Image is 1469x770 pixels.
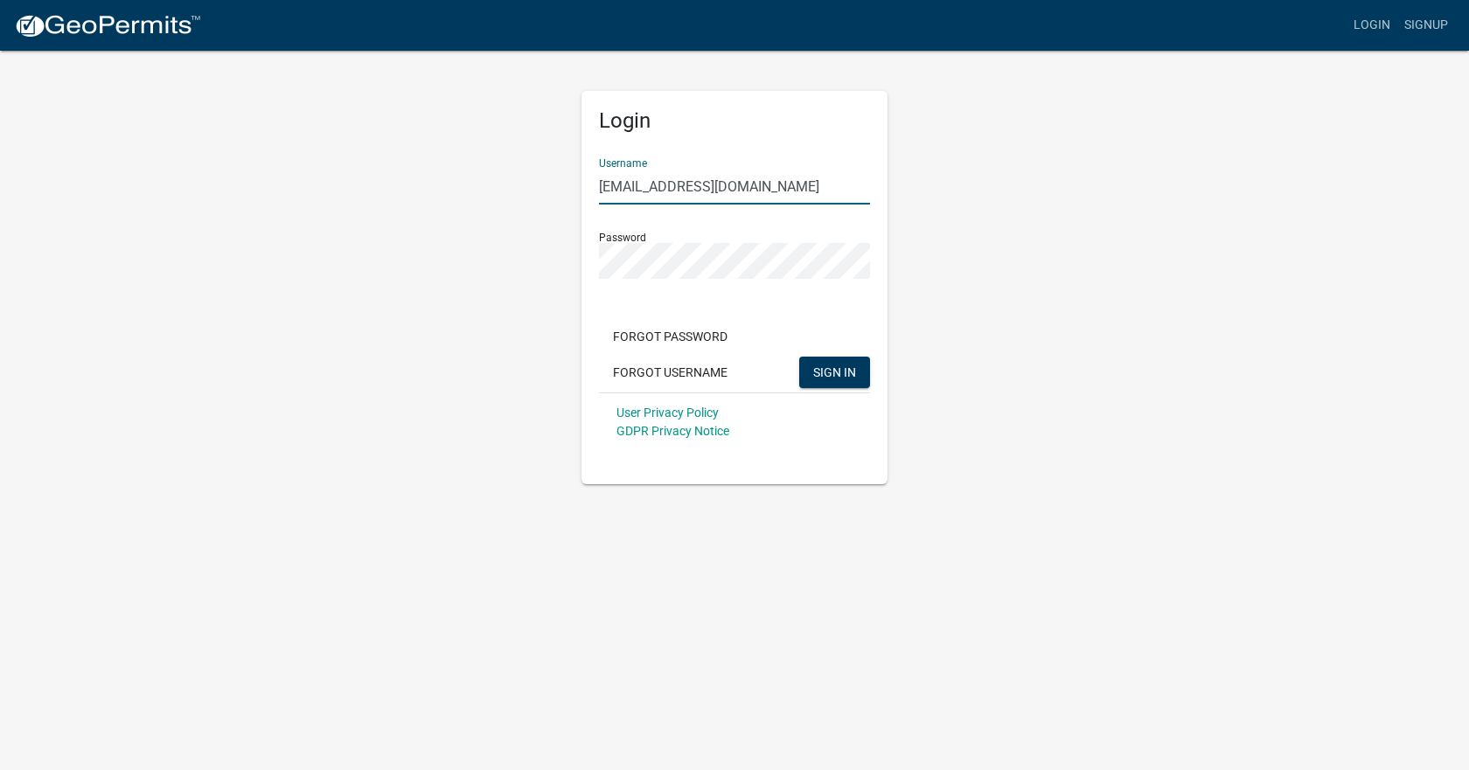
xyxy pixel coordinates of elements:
[813,364,856,378] span: SIGN IN
[616,406,719,420] a: User Privacy Policy
[1397,9,1455,42] a: Signup
[599,357,741,388] button: Forgot Username
[599,321,741,352] button: Forgot Password
[799,357,870,388] button: SIGN IN
[599,108,870,134] h5: Login
[1347,9,1397,42] a: Login
[616,424,729,438] a: GDPR Privacy Notice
